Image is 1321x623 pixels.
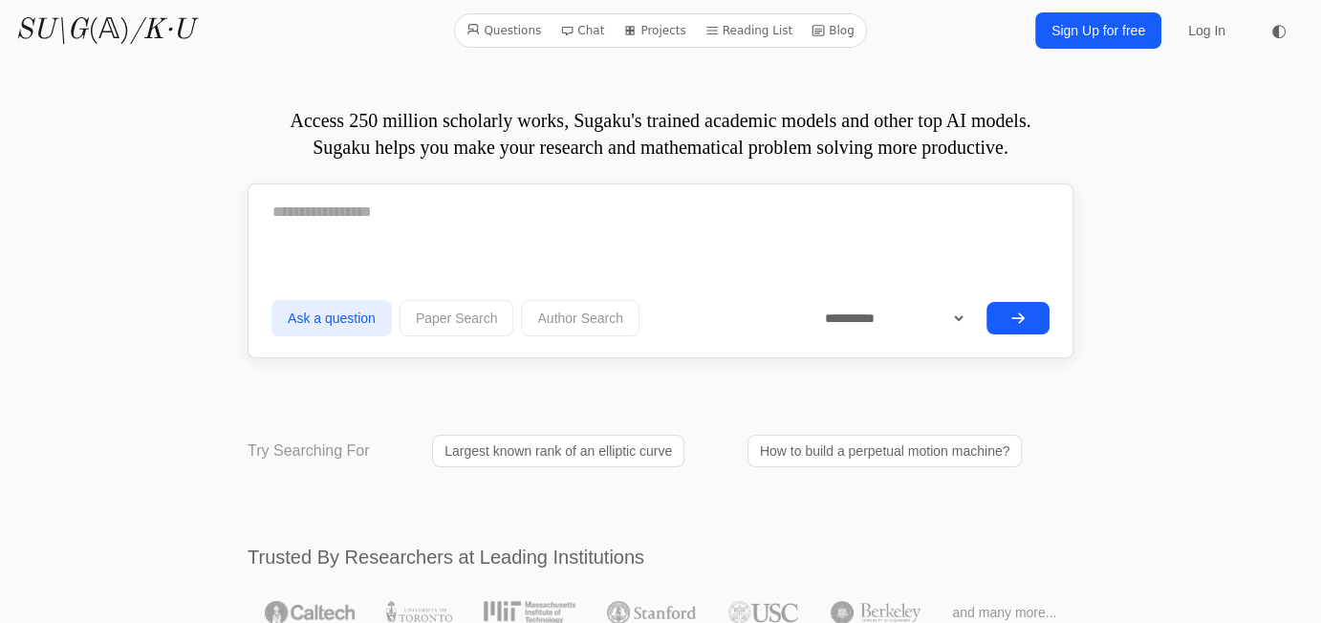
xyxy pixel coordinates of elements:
[15,16,88,45] i: SU\G
[952,603,1056,622] span: and many more...
[552,18,612,43] a: Chat
[698,18,801,43] a: Reading List
[400,300,514,336] button: Paper Search
[1177,13,1237,48] a: Log In
[521,300,639,336] button: Author Search
[747,435,1023,467] a: How to build a perpetual motion machine?
[804,18,862,43] a: Blog
[1260,11,1298,50] button: ◐
[459,18,549,43] a: Questions
[248,544,1073,570] h2: Trusted By Researchers at Leading Institutions
[15,13,194,48] a: SU\G(𝔸)/K·U
[1271,22,1287,39] span: ◐
[248,107,1073,161] p: Access 250 million scholarly works, Sugaku's trained academic models and other top AI models. Sug...
[271,300,392,336] button: Ask a question
[130,16,194,45] i: /K·U
[248,440,369,462] p: Try Searching For
[616,18,693,43] a: Projects
[1035,12,1161,49] a: Sign Up for free
[432,435,684,467] a: Largest known rank of an elliptic curve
